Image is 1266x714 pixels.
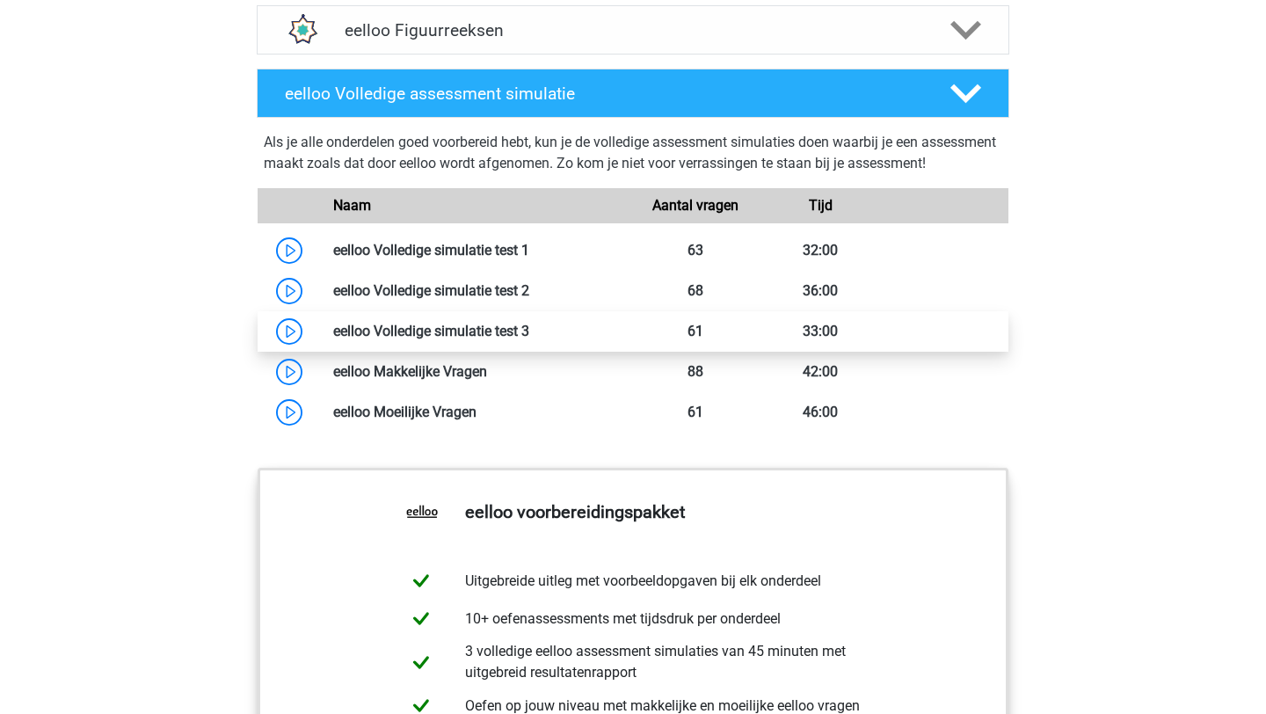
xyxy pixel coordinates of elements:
a: figuurreeksen eelloo Figuurreeksen [250,5,1016,55]
h4: eelloo Volledige assessment simulatie [285,84,921,104]
div: Naam [320,195,633,216]
div: Aantal vragen [633,195,758,216]
div: eelloo Makkelijke Vragen [320,361,633,382]
div: eelloo Moeilijke Vragen [320,402,633,423]
div: eelloo Volledige simulatie test 1 [320,240,633,261]
h4: eelloo Figuurreeksen [345,20,920,40]
div: eelloo Volledige simulatie test 3 [320,321,633,342]
a: eelloo Volledige assessment simulatie [250,69,1016,118]
div: Als je alle onderdelen goed voorbereid hebt, kun je de volledige assessment simulaties doen waarb... [264,132,1002,181]
img: figuurreeksen [279,7,324,53]
div: eelloo Volledige simulatie test 2 [320,280,633,302]
div: Tijd [758,195,883,216]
